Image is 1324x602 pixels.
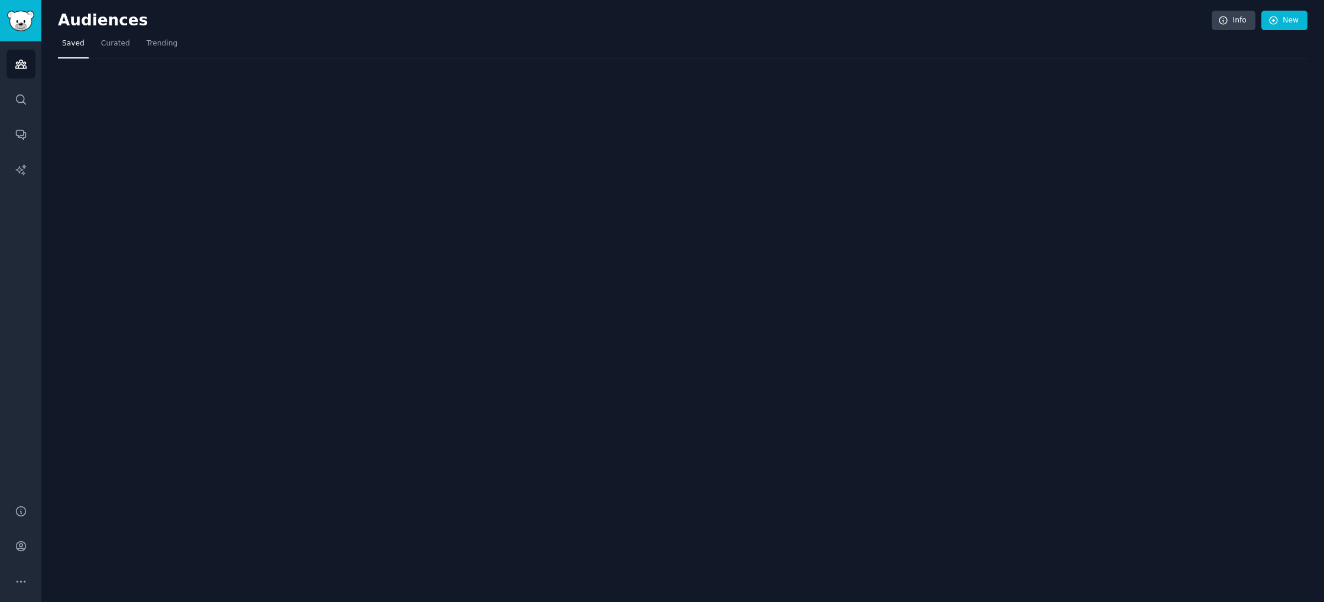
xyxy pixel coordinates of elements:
span: Trending [147,38,177,49]
a: Curated [97,34,134,58]
img: GummySearch logo [7,11,34,31]
h2: Audiences [58,11,1212,30]
a: Saved [58,34,89,58]
span: Curated [101,38,130,49]
a: Info [1212,11,1255,31]
a: New [1261,11,1307,31]
span: Saved [62,38,85,49]
a: Trending [142,34,181,58]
